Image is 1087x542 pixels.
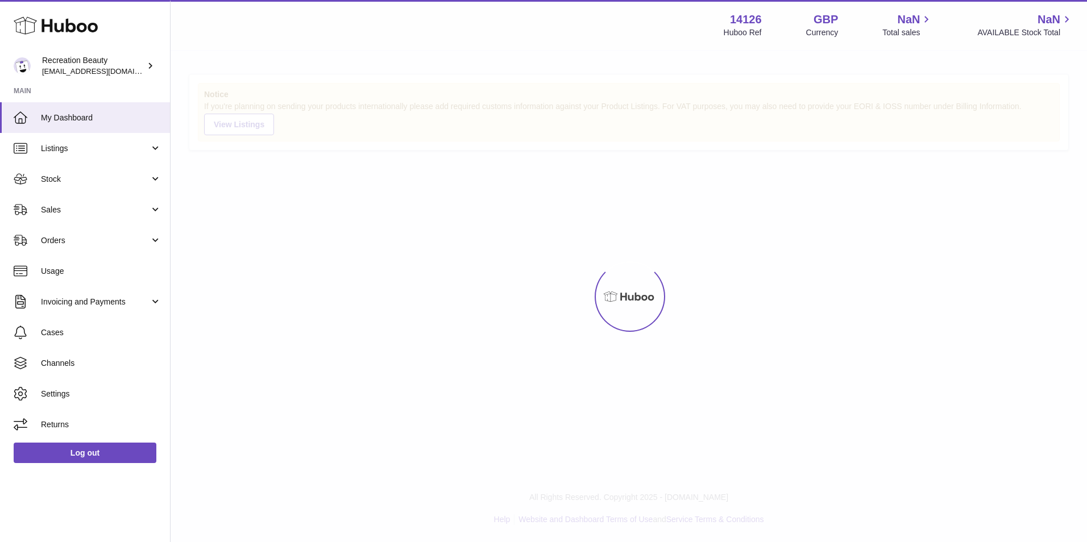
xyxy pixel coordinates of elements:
[724,27,762,38] div: Huboo Ref
[730,12,762,27] strong: 14126
[42,66,167,76] span: [EMAIL_ADDRESS][DOMAIN_NAME]
[41,205,150,215] span: Sales
[14,57,31,74] img: internalAdmin-14126@internal.huboo.com
[41,358,161,369] span: Channels
[882,12,933,38] a: NaN Total sales
[41,174,150,185] span: Stock
[806,27,839,38] div: Currency
[1038,12,1060,27] span: NaN
[41,143,150,154] span: Listings
[814,12,838,27] strong: GBP
[41,112,161,123] span: My Dashboard
[882,27,933,38] span: Total sales
[977,27,1073,38] span: AVAILABLE Stock Total
[897,12,920,27] span: NaN
[41,327,161,338] span: Cases
[977,12,1073,38] a: NaN AVAILABLE Stock Total
[41,235,150,246] span: Orders
[41,419,161,430] span: Returns
[42,55,144,77] div: Recreation Beauty
[14,443,156,463] a: Log out
[41,389,161,399] span: Settings
[41,297,150,307] span: Invoicing and Payments
[41,266,161,277] span: Usage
